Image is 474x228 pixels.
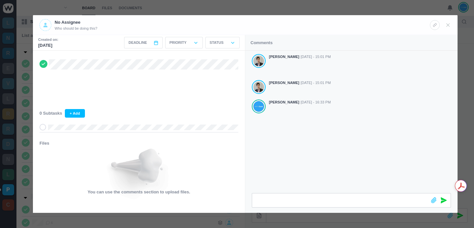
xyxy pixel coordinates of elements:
span: Who should be doing this? [55,26,97,31]
p: Comments [250,40,273,46]
span: Deadline [128,40,147,45]
p: [DATE] [38,42,58,49]
p: Priority [170,40,187,45]
p: Status [210,40,224,45]
p: No Assignee [55,19,97,26]
small: Created on: [38,37,58,43]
